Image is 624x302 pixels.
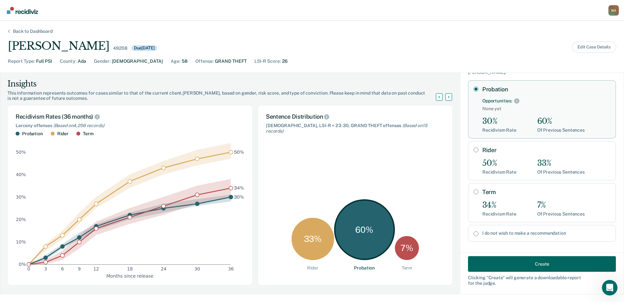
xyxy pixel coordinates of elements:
[234,194,244,199] text: 30%
[16,113,244,120] div: Recidivism Rates (36 months)
[537,117,585,126] div: 60%
[131,45,157,51] div: Due [DATE]
[7,79,444,89] div: Insights
[482,230,610,236] label: I do not wish to make a recommendation
[482,117,516,126] div: 30%
[36,58,52,65] div: Full PSI
[106,273,153,278] text: Months since release
[113,46,127,51] div: 49208
[61,266,64,271] text: 6
[482,106,610,112] span: None yet
[537,127,585,133] div: Of Previous Sentences
[7,7,38,14] img: Recidiviz
[266,123,427,134] span: (Based on 15 records )
[395,236,419,260] div: 7 %
[234,185,244,190] text: 34%
[215,58,247,65] div: GRAND THEFT
[234,149,244,154] text: 50%
[468,256,616,272] button: Create
[254,58,281,65] div: LSI-R Score :
[354,265,375,271] div: Probation
[482,127,516,133] div: Recidivism Rate
[608,5,619,16] button: Profile dropdown button
[127,266,133,271] text: 18
[16,149,26,267] g: y-axis tick label
[602,280,617,295] iframe: Intercom live chat
[44,266,47,271] text: 3
[572,42,616,53] button: Edit Case Details
[482,169,516,175] div: Recidivism Rate
[537,211,585,217] div: Of Previous Sentences
[402,265,412,271] div: Term
[161,266,166,271] text: 24
[482,86,610,93] label: Probation
[171,58,180,65] div: Age :
[29,143,231,264] g: area
[19,262,26,267] text: 0%
[482,159,516,168] div: 50%
[112,58,163,65] div: [DEMOGRAPHIC_DATA]
[57,131,69,137] div: Rider
[83,131,93,137] div: Term
[266,113,445,120] div: Sentence Distribution
[16,123,244,128] div: Larceny offenses
[93,266,99,271] text: 12
[608,5,619,16] div: W A
[16,149,26,154] text: 50%
[8,58,35,65] div: Report Type :
[7,90,444,101] div: This information represents outcomes for cases similar to that of the current client, [PERSON_NAM...
[537,159,585,168] div: 33%
[27,266,234,271] g: x-axis tick label
[60,58,76,65] div: County :
[334,199,395,260] div: 60 %
[482,211,516,217] div: Recidivism Rate
[307,265,318,271] div: Rider
[194,266,200,271] text: 30
[78,58,86,65] div: Ada
[22,131,43,137] div: Probation
[228,266,234,271] text: 36
[5,29,60,34] div: Back to Dashboard
[16,239,26,244] text: 10%
[282,58,288,65] div: 26
[78,266,81,271] text: 9
[16,217,26,222] text: 20%
[8,39,109,53] div: [PERSON_NAME]
[16,194,26,199] text: 30%
[106,273,153,278] g: x-axis label
[182,58,188,65] div: 58
[94,58,110,65] div: Gender :
[482,189,610,196] label: Term
[16,172,26,177] text: 40%
[195,58,214,65] div: Offense :
[468,275,616,286] div: Clicking " Create " will generate a downloadable report for the judge.
[482,201,516,210] div: 34%
[537,201,585,210] div: 7%
[234,149,244,199] g: text
[482,147,610,154] label: Rider
[292,218,334,260] div: 33 %
[266,123,445,134] div: [DEMOGRAPHIC_DATA], LSI-R = 23-30, GRAND THEFT offenses
[53,123,104,128] span: (Based on 4,256 records )
[482,98,512,104] div: Opportunities:
[27,266,30,271] text: 0
[537,169,585,175] div: Of Previous Sentences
